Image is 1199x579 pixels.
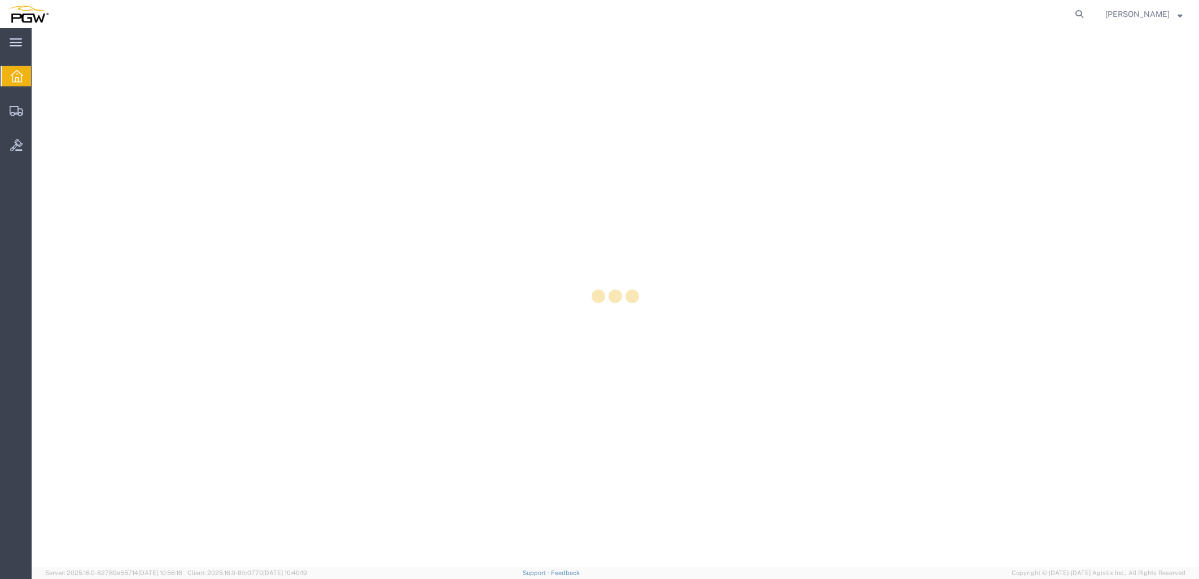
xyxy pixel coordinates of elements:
span: Copyright © [DATE]-[DATE] Agistix Inc., All Rights Reserved [1012,568,1185,578]
a: Feedback [551,569,580,576]
span: Client: 2025.16.0-8fc0770 [187,569,307,576]
button: [PERSON_NAME] [1105,7,1183,21]
span: [DATE] 10:56:16 [138,569,182,576]
a: Support [523,569,551,576]
img: logo [8,6,49,23]
span: [DATE] 10:40:19 [263,569,307,576]
span: Server: 2025.16.0-82789e55714 [45,569,182,576]
span: Amber Hickey [1105,8,1170,20]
